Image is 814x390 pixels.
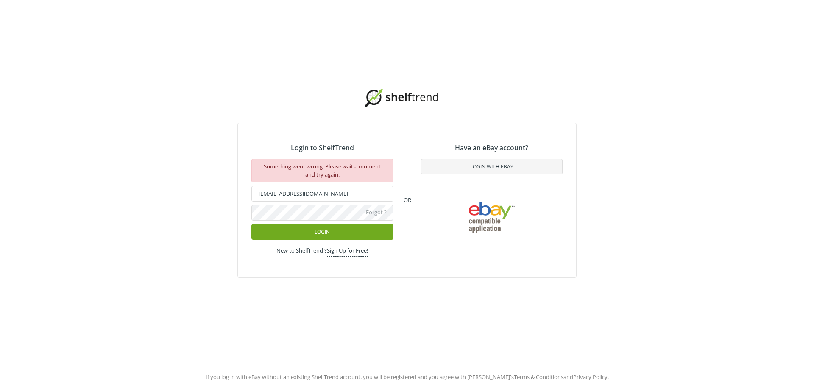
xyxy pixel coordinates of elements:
[462,195,521,239] img: ebay.png
[7,373,807,383] div: If you log in with eBay without an existing ShelfTrend account, you will be registered and you ag...
[258,247,387,257] div: New to ShelfTrend ?
[573,373,608,383] a: Privacy Policy
[421,159,563,174] button: Login with Ebay
[400,193,415,208] div: OR
[251,186,393,202] input: Email address
[251,144,393,152] h3: Login to ShelfTrend
[327,247,368,257] a: Sign Up for Free!
[514,373,563,383] a: Terms & Conditions
[366,208,387,218] a: Forgot ?
[421,144,563,152] h3: Have an eBay account?
[251,159,393,182] div: Something went wrong. Please wait a moment and try again.
[251,224,393,240] button: Login
[365,89,449,107] img: logo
